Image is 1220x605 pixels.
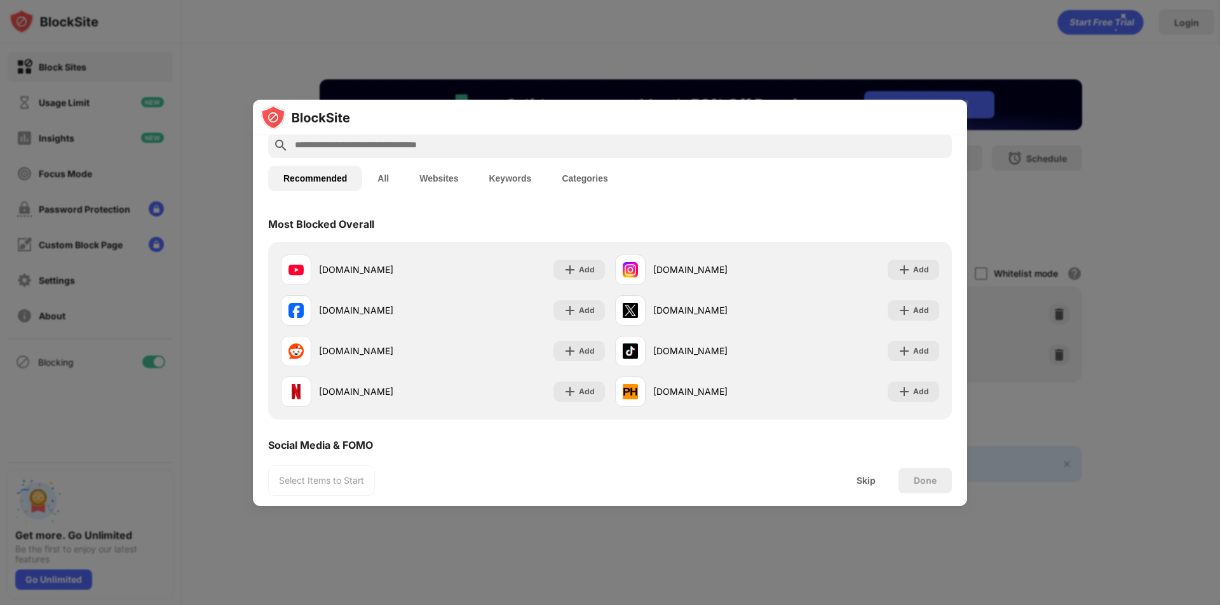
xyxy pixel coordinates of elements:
[579,345,595,357] div: Add
[268,218,374,230] div: Most Blocked Overall
[319,344,443,357] div: [DOMAIN_NAME]
[623,303,638,318] img: favicons
[319,303,443,317] div: [DOMAIN_NAME]
[579,385,595,398] div: Add
[319,263,443,276] div: [DOMAIN_NAME]
[857,475,876,486] div: Skip
[362,166,404,191] button: All
[268,439,373,451] div: Social Media & FOMO
[288,343,304,359] img: favicons
[653,263,777,276] div: [DOMAIN_NAME]
[653,385,777,398] div: [DOMAIN_NAME]
[914,475,937,486] div: Done
[288,303,304,318] img: favicons
[653,303,777,317] div: [DOMAIN_NAME]
[913,304,929,317] div: Add
[288,384,304,399] img: favicons
[273,138,288,153] img: search.svg
[653,344,777,357] div: [DOMAIN_NAME]
[623,262,638,277] img: favicons
[913,385,929,398] div: Add
[261,105,350,130] img: logo-blocksite.svg
[579,263,595,276] div: Add
[319,385,443,398] div: [DOMAIN_NAME]
[546,166,623,191] button: Categories
[268,166,362,191] button: Recommended
[623,343,638,359] img: favicons
[623,384,638,399] img: favicons
[913,263,929,276] div: Add
[579,304,595,317] div: Add
[288,262,304,277] img: favicons
[913,345,929,357] div: Add
[279,474,364,487] div: Select Items to Start
[473,166,546,191] button: Keywords
[404,166,473,191] button: Websites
